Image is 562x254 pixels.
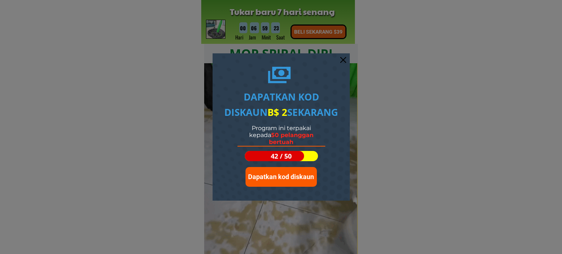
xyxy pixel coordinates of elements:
[237,125,325,146] div: Program ini terpakai kepada
[248,173,314,181] span: Dapatkan kod diskaun
[269,132,314,145] span: 50 pelanggan bertuah
[267,151,295,162] h3: 42 / 50
[221,90,342,120] h1: Dapatkan kod diskaun sekarang
[267,106,287,119] span: B$ 2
